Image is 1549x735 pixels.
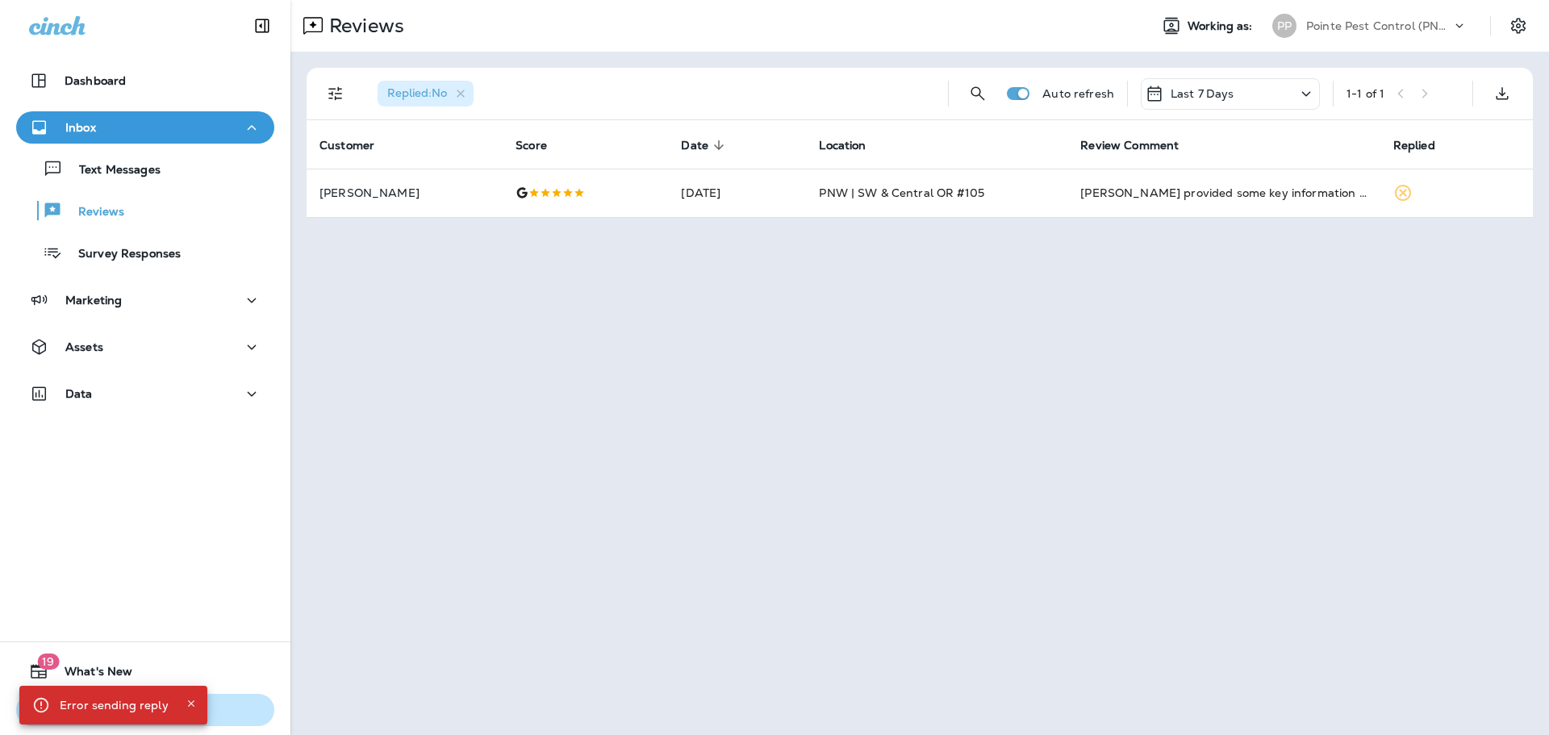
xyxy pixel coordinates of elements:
span: What's New [48,665,132,684]
p: [PERSON_NAME] [319,186,490,199]
p: Inbox [65,121,96,134]
p: Reviews [323,14,404,38]
div: Replied:No [378,81,474,106]
button: Export as CSV [1486,77,1518,110]
span: Replied : No [387,86,447,100]
div: Brandon provided some key information about seasonal tasks to perform in order to curb wasp popul... [1080,185,1367,201]
button: Data [16,378,274,410]
button: Survey Responses [16,236,274,269]
button: Close [182,694,201,713]
span: Replied [1393,139,1435,152]
p: Marketing [65,294,122,307]
span: Review Comment [1080,138,1200,152]
p: Data [65,387,93,400]
button: Settings [1504,11,1533,40]
p: Survey Responses [62,247,181,262]
span: Date [681,138,729,152]
div: 1 - 1 of 1 [1347,87,1384,100]
td: [DATE] [668,169,806,217]
span: Review Comment [1080,139,1179,152]
span: Date [681,139,708,152]
span: Score [516,138,568,152]
span: Replied [1393,138,1456,152]
span: Location [819,139,866,152]
p: Dashboard [65,74,126,87]
button: Inbox [16,111,274,144]
button: Support [16,694,274,726]
span: Working as: [1188,19,1256,33]
button: Text Messages [16,152,274,186]
span: Customer [319,138,395,152]
span: Score [516,139,547,152]
span: Location [819,138,887,152]
button: Search Reviews [962,77,994,110]
p: Pointe Pest Control (PNW) [1306,19,1451,32]
button: Reviews [16,194,274,228]
span: 19 [37,654,59,670]
span: Customer [319,139,374,152]
button: Assets [16,331,274,363]
button: Marketing [16,284,274,316]
div: PP [1272,14,1296,38]
button: Collapse Sidebar [240,10,285,42]
button: Filters [319,77,352,110]
p: Assets [65,340,103,353]
p: Last 7 Days [1171,87,1234,100]
button: Dashboard [16,65,274,97]
p: Auto refresh [1042,87,1114,100]
p: Text Messages [63,163,161,178]
div: Error sending reply [60,691,169,720]
button: 19What's New [16,655,274,687]
p: Reviews [62,205,124,220]
span: PNW | SW & Central OR #105 [819,186,984,200]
